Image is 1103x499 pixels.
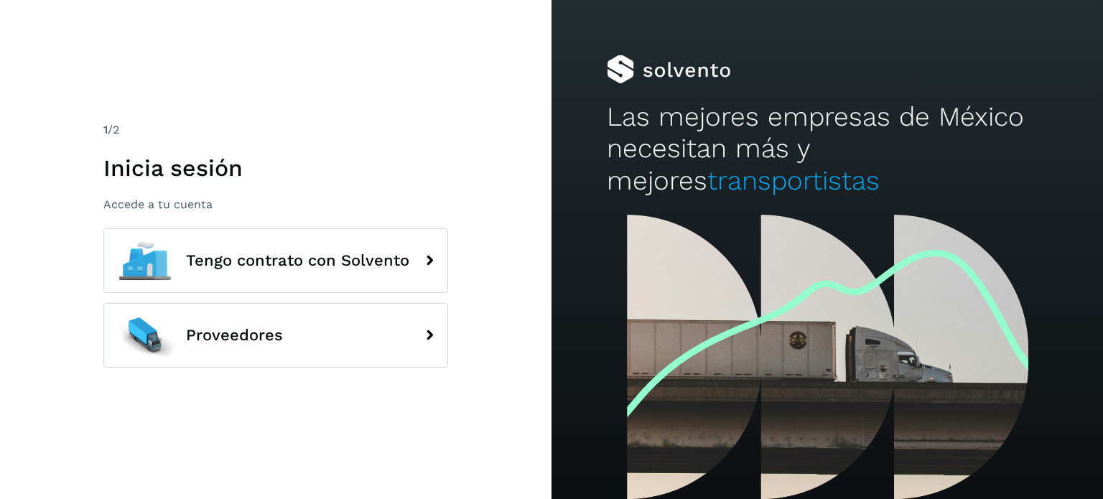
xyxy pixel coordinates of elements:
[186,252,409,269] span: Tengo contrato con Solvento
[103,154,448,182] h1: Inicia sesión
[103,228,448,293] button: Tengo contrato con Solvento
[186,327,283,344] span: Proveedores
[103,303,448,368] button: Proveedores
[707,165,880,196] span: transportistas
[607,101,1048,197] h2: Las mejores empresas de México necesitan más y mejores
[103,121,448,139] div: /2
[103,197,448,211] p: Accede a tu cuenta
[103,123,108,136] span: 1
